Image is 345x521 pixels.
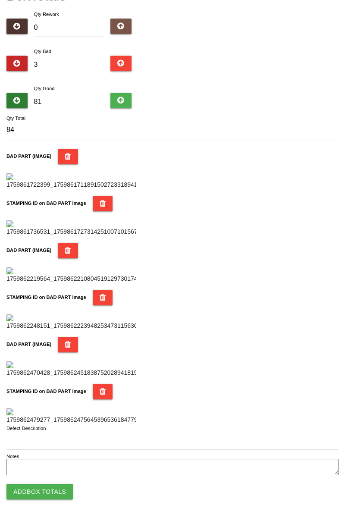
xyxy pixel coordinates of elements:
[6,484,73,499] button: AddBox Totals
[34,86,55,91] label: Qty Good
[6,154,51,159] b: BAD PART (IMAGE)
[6,361,136,377] img: 1759862470428_17598624518387520289418150977816.jpg
[6,248,51,253] b: BAD PART (IMAGE)
[6,173,136,189] img: 1759861722399_17598617118915027233189412682034.jpg
[93,196,113,211] button: STAMPING ID on BAD PART Image
[6,115,25,122] label: Qty Total
[6,389,86,394] b: STAMPING ID on BAD PART Image
[6,295,86,300] b: STAMPING ID on BAD PART Image
[58,337,78,352] button: BAD PART (IMAGE)
[6,220,136,236] img: 1759861736531_17598617273142510071015670877786.jpg
[58,243,78,258] button: BAD PART (IMAGE)
[93,384,113,399] button: STAMPING ID on BAD PART Image
[93,290,113,305] button: STAMPING ID on BAD PART Image
[6,425,46,432] label: Defect Description
[6,408,136,424] img: 1759862479277_17598624756453965361847797013406.jpg
[6,342,51,347] b: BAD PART (IMAGE)
[34,49,51,54] label: Qty Bad
[6,201,86,206] b: STAMPING ID on BAD PART Image
[6,314,136,330] img: 1759862248151_1759862223948253473115636228366.jpg
[6,453,19,460] label: Notes
[34,12,59,17] label: Qty Rework
[6,267,136,283] img: 1759862219564_17598622108045191297301743462016.jpg
[58,149,78,164] button: BAD PART (IMAGE)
